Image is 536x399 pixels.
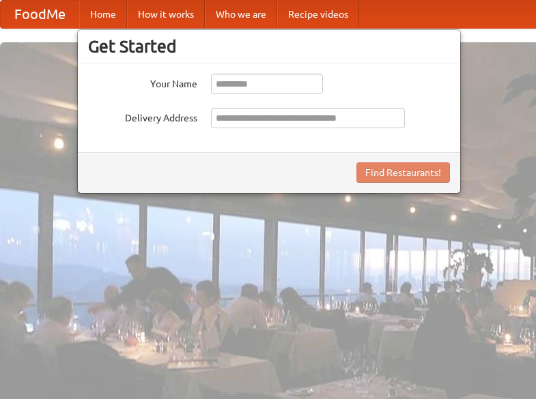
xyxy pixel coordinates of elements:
[277,1,359,28] a: Recipe videos
[205,1,277,28] a: Who we are
[88,108,197,125] label: Delivery Address
[127,1,205,28] a: How it works
[356,162,450,183] button: Find Restaurants!
[1,1,79,28] a: FoodMe
[88,74,197,91] label: Your Name
[88,36,450,57] h3: Get Started
[79,1,127,28] a: Home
